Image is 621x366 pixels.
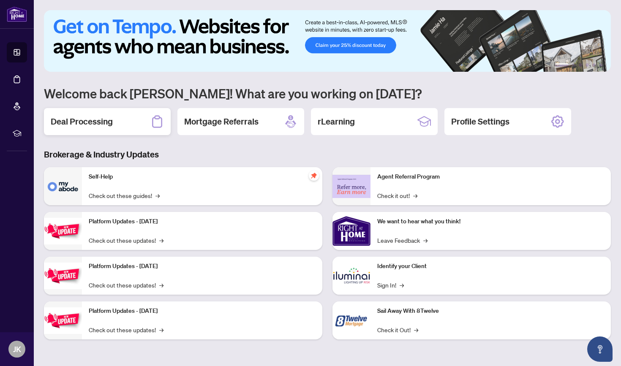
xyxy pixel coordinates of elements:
[377,325,418,334] a: Check it Out!→
[159,280,163,290] span: →
[44,85,611,101] h1: Welcome back [PERSON_NAME]! What are you working on [DATE]?
[377,306,604,316] p: Sail Away With 8Twelve
[89,217,316,226] p: Platform Updates - [DATE]
[44,149,611,160] h3: Brokerage & Industry Updates
[332,212,370,250] img: We want to hear what you think!
[423,236,428,245] span: →
[377,280,404,290] a: Sign In!→
[159,325,163,334] span: →
[377,236,428,245] a: Leave Feedback→
[377,191,417,200] a: Check it out!→
[44,307,82,334] img: Platform Updates - June 23, 2025
[7,6,27,22] img: logo
[332,301,370,339] img: Sail Away With 8Twelve
[309,171,319,181] span: pushpin
[377,262,604,271] p: Identify your Client
[572,63,575,67] button: 2
[44,167,82,205] img: Self-Help
[89,280,163,290] a: Check out these updates!→
[89,236,163,245] a: Check out these updates!→
[579,63,582,67] button: 3
[44,263,82,289] img: Platform Updates - July 8, 2025
[332,175,370,198] img: Agent Referral Program
[377,217,604,226] p: We want to hear what you think!
[159,236,163,245] span: →
[184,116,259,127] h2: Mortgage Referrals
[587,336,613,362] button: Open asap
[414,325,418,334] span: →
[592,63,596,67] button: 5
[555,63,569,67] button: 1
[155,191,160,200] span: →
[89,306,316,316] p: Platform Updates - [DATE]
[400,280,404,290] span: →
[451,116,509,127] h2: Profile Settings
[377,172,604,182] p: Agent Referral Program
[318,116,355,127] h2: rLearning
[89,325,163,334] a: Check out these updates!→
[13,343,21,355] span: JK
[599,63,602,67] button: 6
[89,191,160,200] a: Check out these guides!→
[44,10,611,72] img: Slide 0
[89,262,316,271] p: Platform Updates - [DATE]
[413,191,417,200] span: →
[89,172,316,182] p: Self-Help
[44,218,82,244] img: Platform Updates - July 21, 2025
[586,63,589,67] button: 4
[51,116,113,127] h2: Deal Processing
[332,257,370,295] img: Identify your Client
